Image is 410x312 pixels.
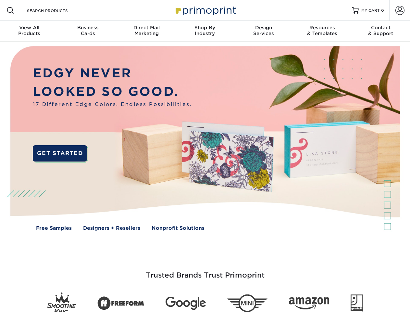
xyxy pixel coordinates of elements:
img: Amazon [289,297,329,310]
span: MY CART [361,8,380,13]
img: Google [166,297,206,310]
img: Primoprint [173,3,238,17]
span: Direct Mail [117,25,176,31]
a: GET STARTED [33,145,87,162]
a: BusinessCards [58,21,117,42]
span: Shop By [176,25,234,31]
span: 17 Different Edge Colors. Endless Possibilities. [33,101,192,108]
a: Shop ByIndustry [176,21,234,42]
div: & Templates [293,25,351,36]
p: EDGY NEVER [33,64,192,83]
div: Marketing [117,25,176,36]
span: 0 [381,8,384,13]
a: DesignServices [234,21,293,42]
div: & Support [352,25,410,36]
div: Cards [58,25,117,36]
a: Free Samples [36,225,72,232]
input: SEARCH PRODUCTS..... [26,6,90,14]
span: Design [234,25,293,31]
a: Resources& Templates [293,21,351,42]
p: LOOKED SO GOOD. [33,83,192,101]
div: Industry [176,25,234,36]
span: Resources [293,25,351,31]
span: Contact [352,25,410,31]
a: Nonprofit Solutions [152,225,205,232]
a: Direct MailMarketing [117,21,176,42]
h3: Trusted Brands Trust Primoprint [15,255,395,287]
a: Designers + Resellers [83,225,140,232]
a: Contact& Support [352,21,410,42]
span: Business [58,25,117,31]
div: Services [234,25,293,36]
img: Goodwill [351,294,363,312]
